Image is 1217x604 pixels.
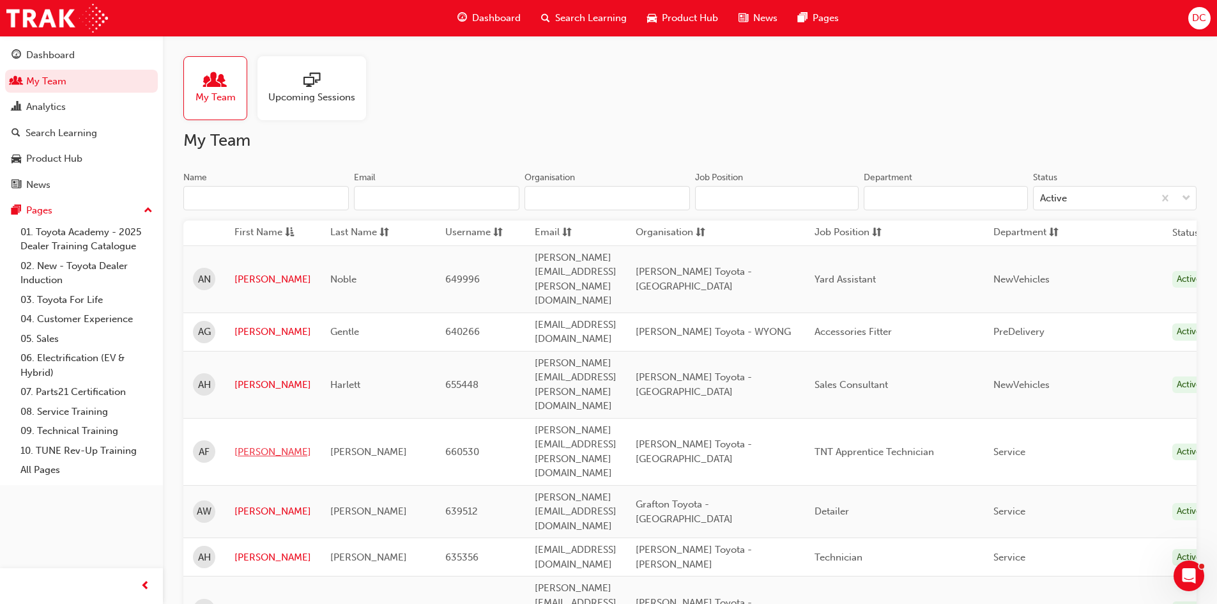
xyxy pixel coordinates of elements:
a: 06. Electrification (EV & Hybrid) [15,348,158,382]
span: chart-icon [11,102,21,113]
span: sorting-icon [872,225,882,241]
div: Active [1172,376,1206,394]
span: Accessories Fitter [815,326,892,337]
div: Dashboard [26,48,75,63]
span: Noble [330,274,356,285]
span: Service [993,446,1025,458]
span: Gentle [330,326,359,337]
span: [PERSON_NAME][EMAIL_ADDRESS][DOMAIN_NAME] [535,492,616,532]
span: Technician [815,552,862,563]
span: Username [445,225,491,241]
button: Job Positionsorting-icon [815,225,885,241]
span: AW [197,504,211,519]
span: Last Name [330,225,377,241]
div: Active [1172,323,1206,341]
img: Trak [6,4,108,33]
span: people-icon [207,72,224,90]
span: 639512 [445,506,478,517]
span: Department [993,225,1046,241]
span: [PERSON_NAME] [330,506,407,517]
span: Detailer [815,506,849,517]
a: [PERSON_NAME] [234,445,311,460]
a: 09. Technical Training [15,421,158,441]
button: DashboardMy TeamAnalyticsSearch LearningProduct HubNews [5,41,158,199]
button: First Nameasc-icon [234,225,305,241]
a: guage-iconDashboard [447,5,531,31]
span: Email [535,225,560,241]
input: Job Position [695,186,859,210]
span: 649996 [445,274,480,285]
div: Organisation [524,171,575,184]
a: 03. Toyota For Life [15,290,158,310]
span: news-icon [11,180,21,191]
span: pages-icon [11,205,21,217]
span: sorting-icon [379,225,389,241]
button: Departmentsorting-icon [993,225,1064,241]
a: 04. Customer Experience [15,309,158,329]
span: [PERSON_NAME][EMAIL_ADDRESS][PERSON_NAME][DOMAIN_NAME] [535,424,616,479]
button: Emailsorting-icon [535,225,605,241]
span: Pages [813,11,839,26]
div: Search Learning [26,126,97,141]
span: AG [198,325,211,339]
span: Service [993,552,1025,563]
button: Last Namesorting-icon [330,225,401,241]
span: DC [1192,11,1206,26]
a: 05. Sales [15,329,158,349]
span: AH [198,378,211,392]
a: 10. TUNE Rev-Up Training [15,441,158,461]
input: Email [354,186,519,210]
button: Pages [5,199,158,222]
span: [PERSON_NAME][EMAIL_ADDRESS][PERSON_NAME][DOMAIN_NAME] [535,252,616,307]
div: Analytics [26,100,66,114]
span: [PERSON_NAME] [330,552,407,563]
span: [PERSON_NAME] Toyota - [GEOGRAPHIC_DATA] [636,438,752,465]
span: car-icon [647,10,657,26]
a: [PERSON_NAME] [234,272,311,287]
span: Service [993,506,1025,517]
a: [PERSON_NAME] [234,378,311,392]
span: down-icon [1182,190,1191,207]
div: Status [1033,171,1057,184]
span: PreDelivery [993,326,1045,337]
span: Upcoming Sessions [268,90,355,105]
div: Active [1172,549,1206,566]
span: TNT Apprentice Technician [815,446,934,458]
span: sorting-icon [493,225,503,241]
input: Name [183,186,349,210]
span: Sales Consultant [815,379,888,391]
a: Upcoming Sessions [257,56,376,120]
span: [EMAIL_ADDRESS][DOMAIN_NAME] [535,544,616,570]
a: All Pages [15,460,158,480]
span: News [753,11,777,26]
span: My Team [195,90,236,105]
button: Usernamesorting-icon [445,225,516,241]
span: guage-icon [11,50,21,61]
span: Yard Assistant [815,274,876,285]
span: [PERSON_NAME] [330,446,407,458]
span: Grafton Toyota - [GEOGRAPHIC_DATA] [636,499,733,525]
span: guage-icon [457,10,467,26]
a: [PERSON_NAME] [234,325,311,339]
span: Job Position [815,225,869,241]
span: sessionType_ONLINE_URL-icon [303,72,320,90]
span: AF [199,445,210,460]
input: Department [864,186,1027,210]
span: 655448 [445,379,478,391]
div: Department [864,171,912,184]
h2: My Team [183,130,1197,151]
span: car-icon [11,153,21,165]
a: 07. Parts21 Certification [15,382,158,402]
a: [PERSON_NAME] [234,550,311,565]
div: Active [1040,191,1067,206]
a: 01. Toyota Academy - 2025 Dealer Training Catalogue [15,222,158,256]
button: DC [1188,7,1211,29]
a: Search Learning [5,121,158,145]
div: Email [354,171,376,184]
a: My Team [5,70,158,93]
a: [PERSON_NAME] [234,504,311,519]
a: search-iconSearch Learning [531,5,637,31]
span: prev-icon [141,578,150,594]
a: news-iconNews [728,5,788,31]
